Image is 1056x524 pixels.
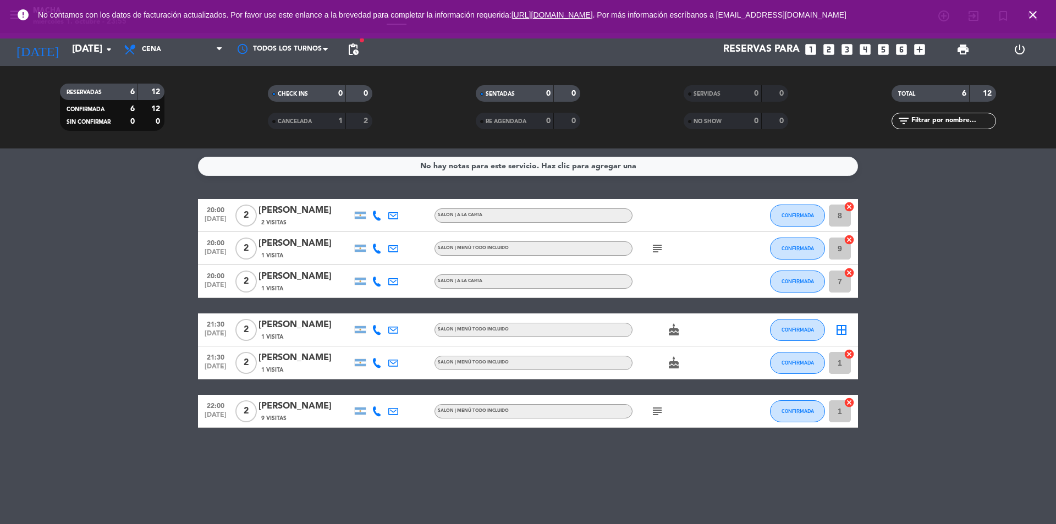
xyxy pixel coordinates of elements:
div: [PERSON_NAME] [258,318,352,332]
a: . Por más información escríbanos a [EMAIL_ADDRESS][DOMAIN_NAME] [593,10,846,19]
i: looks_one [804,42,818,57]
span: 2 [235,271,257,293]
span: SALON | MENÚ TODO INCLUIDO [438,327,509,332]
span: 20:00 [202,269,229,282]
i: power_settings_new [1013,43,1026,56]
a: [URL][DOMAIN_NAME] [512,10,593,19]
span: SALON | MENÚ TODO INCLUIDO [438,360,509,365]
strong: 6 [962,90,966,97]
div: LOG OUT [991,33,1048,66]
button: CONFIRMADA [770,319,825,341]
span: 21:30 [202,317,229,330]
button: CONFIRMADA [770,271,825,293]
i: looks_two [822,42,836,57]
button: CONFIRMADA [770,238,825,260]
span: SIN CONFIRMAR [67,119,111,125]
span: [DATE] [202,330,229,343]
span: TOTAL [898,91,915,97]
span: 22:00 [202,399,229,411]
span: 1 Visita [261,251,283,260]
span: fiber_manual_record [359,37,365,43]
span: [DATE] [202,216,229,228]
i: cancel [844,234,855,245]
i: subject [651,242,664,255]
i: add_box [912,42,927,57]
i: cancel [844,397,855,408]
span: NO SHOW [694,119,722,124]
span: CONFIRMADA [67,107,105,112]
span: 9 Visitas [261,414,287,423]
button: CONFIRMADA [770,205,825,227]
span: CONFIRMADA [782,408,814,414]
strong: 0 [546,90,551,97]
strong: 0 [130,118,135,125]
span: CONFIRMADA [782,360,814,366]
div: [PERSON_NAME] [258,399,352,413]
span: 2 Visitas [261,218,287,227]
span: print [956,43,970,56]
span: SERVIDAS [694,91,721,97]
span: pending_actions [346,43,360,56]
span: SALON | A LA CARTA [438,213,482,217]
i: filter_list [897,114,910,128]
span: SENTADAS [486,91,515,97]
span: CANCELADA [278,119,312,124]
i: looks_4 [858,42,872,57]
strong: 0 [754,90,758,97]
span: CONFIRMADA [782,212,814,218]
span: 2 [235,400,257,422]
div: [PERSON_NAME] [258,351,352,365]
span: SALON | A LA CARTA [438,279,482,283]
i: cake [667,323,680,337]
span: 20:00 [202,236,229,249]
span: No contamos con los datos de facturación actualizados. Por favor use este enlance a la brevedad p... [38,10,846,19]
span: 2 [235,319,257,341]
i: cancel [844,349,855,360]
strong: 0 [779,117,786,125]
strong: 0 [779,90,786,97]
span: CONFIRMADA [782,245,814,251]
i: looks_3 [840,42,854,57]
span: 1 Visita [261,284,283,293]
i: border_all [835,323,848,337]
span: Cena [142,46,161,53]
span: SALON | MENÚ TODO INCLUIDO [438,409,509,413]
span: 21:30 [202,350,229,363]
strong: 1 [338,117,343,125]
i: close [1026,8,1039,21]
span: Reservas para [723,44,800,55]
strong: 0 [571,90,578,97]
div: No hay notas para este servicio. Haz clic para agregar una [420,160,636,173]
span: [DATE] [202,249,229,261]
i: looks_5 [876,42,890,57]
input: Filtrar por nombre... [910,115,996,127]
span: SALON | MENÚ TODO INCLUIDO [438,246,509,250]
span: 2 [235,352,257,374]
strong: 0 [754,117,758,125]
strong: 0 [338,90,343,97]
i: cancel [844,201,855,212]
span: [DATE] [202,363,229,376]
span: 20:00 [202,203,229,216]
strong: 0 [546,117,551,125]
span: CONFIRMADA [782,327,814,333]
i: cancel [844,267,855,278]
span: RESERVADAS [67,90,102,95]
div: [PERSON_NAME] [258,203,352,218]
i: [DATE] [8,37,67,62]
button: CONFIRMADA [770,352,825,374]
i: cake [667,356,680,369]
strong: 12 [983,90,994,97]
i: subject [651,405,664,418]
strong: 6 [130,88,135,96]
span: [DATE] [202,282,229,294]
div: [PERSON_NAME] [258,236,352,251]
span: CONFIRMADA [782,278,814,284]
span: 1 Visita [261,366,283,374]
i: error [16,8,30,21]
i: looks_6 [894,42,909,57]
span: 2 [235,238,257,260]
strong: 2 [364,117,370,125]
strong: 0 [571,117,578,125]
span: RE AGENDADA [486,119,526,124]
